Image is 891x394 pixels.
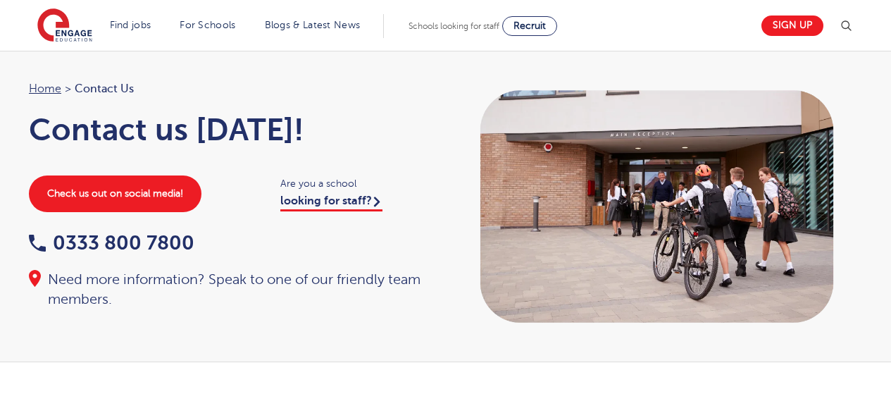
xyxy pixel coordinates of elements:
[29,112,432,147] h1: Contact us [DATE]!
[513,20,546,31] span: Recruit
[409,21,499,31] span: Schools looking for staff
[502,16,557,36] a: Recruit
[29,232,194,254] a: 0333 800 7800
[75,80,134,98] span: Contact Us
[180,20,235,30] a: For Schools
[65,82,71,95] span: >
[29,270,432,309] div: Need more information? Speak to one of our friendly team members.
[29,82,61,95] a: Home
[280,176,432,192] span: Are you a school
[761,16,823,36] a: Sign up
[280,195,382,211] a: looking for staff?
[37,8,92,44] img: Engage Education
[265,20,361,30] a: Blogs & Latest News
[29,176,201,212] a: Check us out on social media!
[29,80,432,98] nav: breadcrumb
[110,20,151,30] a: Find jobs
